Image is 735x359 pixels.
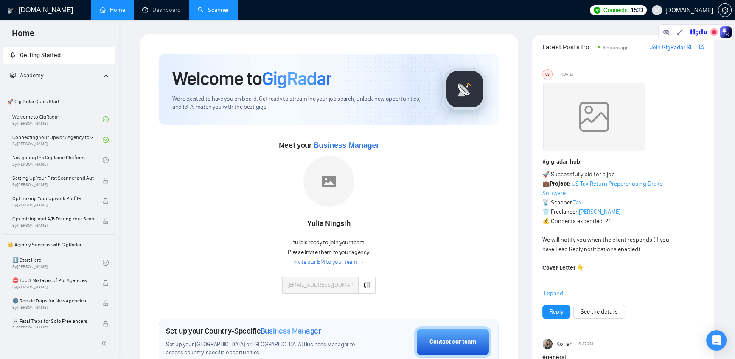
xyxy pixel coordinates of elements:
[556,339,573,349] span: Korlan
[103,260,109,266] span: check-circle
[279,141,379,150] span: Meet your
[103,198,109,204] span: lock
[544,290,563,297] span: Expand
[581,307,618,317] a: See the details
[100,6,125,14] a: homeHome
[650,43,697,52] a: Join GigRadar Slack Community
[543,70,552,79] div: US
[706,330,727,351] div: Open Intercom Messenger
[414,326,491,358] button: Contact our team
[429,337,476,347] div: Contact our team
[12,182,94,187] span: By [PERSON_NAME]
[3,47,115,64] li: Getting Started
[292,239,365,246] span: Yulia is ready to join your team!
[198,6,229,14] a: searchScanner
[358,277,375,294] button: copy
[550,307,563,317] a: Reply
[103,137,109,143] span: check-circle
[542,264,584,271] strong: Cover Letter 👇
[573,199,582,206] a: Tax
[573,305,625,319] button: See the details
[543,83,645,151] img: weqQh+iSagEgQAAAABJRU5ErkJggg==
[103,157,109,163] span: check-circle
[7,4,13,17] img: logo
[12,317,94,325] span: ☠️ Fatal Traps for Solo Freelancers
[10,72,43,79] span: Academy
[20,51,61,59] span: Getting Started
[166,341,361,357] span: Set up your [GEOGRAPHIC_DATA] or [GEOGRAPHIC_DATA] Business Manager to access country-specific op...
[20,72,43,79] span: Academy
[12,151,103,170] a: Navigating the GigRadar PlatformBy[PERSON_NAME]
[172,95,429,111] span: We're excited to have you on board. Get ready to streamline your job search, unlock new opportuni...
[12,174,94,182] span: Setting Up Your First Scanner and Auto-Bidder
[12,223,94,228] span: By [PERSON_NAME]
[699,43,704,51] a: export
[103,321,109,327] span: lock
[10,72,16,78] span: fund-projection-screen
[12,215,94,223] span: Optimizing and A/B Testing Your Scanner for Better Results
[282,217,376,231] div: Yulia Ningsih
[293,258,364,266] a: Invite our BM to your team →
[103,300,109,306] span: lock
[542,42,595,52] span: Latest Posts from the GigRadar Community
[363,282,370,288] span: copy
[303,156,354,207] img: placeholder.png
[288,249,370,256] span: Please invite them to your agency.
[578,340,593,348] span: 5:47 PM
[103,280,109,286] span: lock
[103,116,109,122] span: check-circle
[12,130,103,149] a: Connecting Your Upwork Agency to GigRadarBy[PERSON_NAME]
[5,27,41,45] span: Home
[542,157,704,167] h1: # gigradar-hub
[443,68,486,110] img: gigradar-logo.png
[12,285,94,290] span: By [PERSON_NAME]
[579,208,620,215] a: [PERSON_NAME]
[603,45,629,51] span: 3 hours ago
[631,6,643,15] span: 1523
[103,178,109,184] span: lock
[142,6,181,14] a: dashboardDashboard
[562,71,573,78] span: [DATE]
[603,6,629,15] span: Connects:
[543,339,553,349] img: Korlan
[654,7,660,13] span: user
[12,297,94,305] span: 🌚 Rookie Traps for New Agencies
[699,43,704,50] span: export
[594,7,600,14] img: upwork-logo.png
[12,194,94,203] span: Optimizing Your Upwork Profile
[542,180,662,197] a: US Tax Return Preparer using Drake Software
[12,276,94,285] span: ⛔ Top 3 Mistakes of Pro Agencies
[10,52,16,58] span: rocket
[314,141,379,150] span: Business Manager
[103,218,109,224] span: lock
[718,3,732,17] button: setting
[718,7,732,14] a: setting
[550,180,570,187] strong: Project:
[12,305,94,310] span: By [PERSON_NAME]
[4,236,115,253] span: 👑 Agency Success with GigRadar
[542,305,570,319] button: Reply
[12,325,94,331] span: By [PERSON_NAME]
[12,110,103,129] a: Welcome to GigRadarBy[PERSON_NAME]
[4,93,115,110] span: 🚀 GigRadar Quick Start
[166,326,321,336] h1: Set up your Country-Specific
[261,326,321,336] span: Business Manager
[101,339,109,348] span: double-left
[172,67,331,90] h1: Welcome to
[12,253,103,272] a: 1️⃣ Start HereBy[PERSON_NAME]
[262,67,331,90] span: GigRadar
[12,203,94,208] span: By [PERSON_NAME]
